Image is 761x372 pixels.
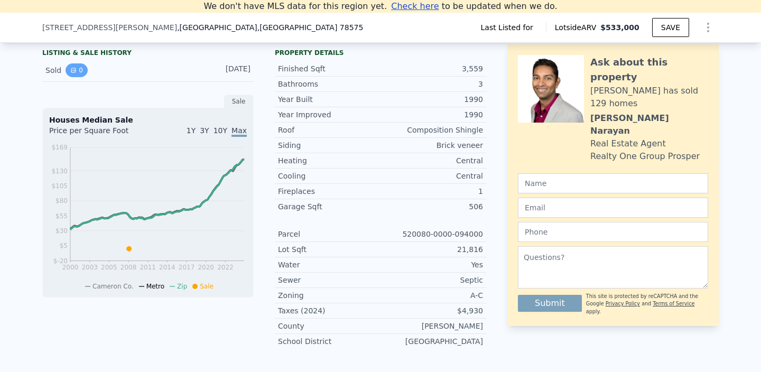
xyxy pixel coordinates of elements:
[590,112,708,137] div: [PERSON_NAME] Narayan
[179,264,195,271] tspan: 2017
[278,140,380,151] div: Siding
[278,290,380,301] div: Zoning
[278,305,380,316] div: Taxes (2024)
[49,125,148,142] div: Price per Square Foot
[590,137,666,150] div: Real Estate Agent
[481,22,537,33] span: Last Listed for
[278,155,380,166] div: Heating
[606,301,640,306] a: Privacy Policy
[45,63,140,77] div: Sold
[380,125,483,135] div: Composition Shingle
[278,244,380,255] div: Lot Sqft
[200,126,209,135] span: 3Y
[278,186,380,197] div: Fireplaces
[380,171,483,181] div: Central
[380,186,483,197] div: 1
[81,264,98,271] tspan: 2003
[380,201,483,212] div: 506
[257,23,364,32] span: , [GEOGRAPHIC_DATA] 78575
[278,201,380,212] div: Garage Sqft
[380,140,483,151] div: Brick veneer
[278,259,380,270] div: Water
[231,126,247,137] span: Max
[278,109,380,120] div: Year Improved
[198,264,214,271] tspan: 2020
[187,126,196,135] span: 1Y
[380,94,483,105] div: 1990
[278,79,380,89] div: Bathrooms
[652,18,689,37] button: SAVE
[203,63,250,77] div: [DATE]
[275,49,486,57] div: Property details
[380,229,483,239] div: 520080-0000-094000
[278,275,380,285] div: Sewer
[380,321,483,331] div: [PERSON_NAME]
[518,198,708,218] input: Email
[590,150,700,163] div: Realty One Group Prosper
[380,244,483,255] div: 21,816
[55,212,68,220] tspan: $55
[278,94,380,105] div: Year Built
[177,283,187,290] span: Zip
[51,144,68,151] tspan: $169
[42,22,177,33] span: [STREET_ADDRESS][PERSON_NAME]
[177,22,363,33] span: , [GEOGRAPHIC_DATA]
[214,126,227,135] span: 10Y
[66,63,88,77] button: View historical data
[380,155,483,166] div: Central
[590,85,708,110] div: [PERSON_NAME] has sold 129 homes
[92,283,134,290] span: Cameron Co.
[518,222,708,242] input: Phone
[518,173,708,193] input: Name
[590,55,708,85] div: Ask about this property
[391,1,439,11] span: Check here
[555,22,600,33] span: Lotside ARV
[55,197,68,204] tspan: $80
[278,171,380,181] div: Cooling
[380,305,483,316] div: $4,930
[278,63,380,74] div: Finished Sqft
[101,264,117,271] tspan: 2005
[42,49,254,59] div: LISTING & SALE HISTORY
[586,293,708,315] div: This site is protected by reCAPTCHA and the Google and apply.
[159,264,175,271] tspan: 2014
[51,182,68,190] tspan: $105
[62,264,79,271] tspan: 2000
[600,23,639,32] span: $533,000
[518,295,582,312] button: Submit
[51,168,68,175] tspan: $130
[653,301,694,306] a: Terms of Service
[380,79,483,89] div: 3
[140,264,156,271] tspan: 2011
[200,283,214,290] span: Sale
[380,63,483,74] div: 3,559
[698,17,719,38] button: Show Options
[49,115,247,125] div: Houses Median Sale
[53,257,68,265] tspan: $-20
[380,109,483,120] div: 1990
[380,259,483,270] div: Yes
[380,275,483,285] div: Septic
[224,95,254,108] div: Sale
[278,321,380,331] div: County
[55,227,68,235] tspan: $30
[278,336,380,347] div: School District
[217,264,234,271] tspan: 2022
[278,229,380,239] div: Parcel
[146,283,164,290] span: Metro
[380,290,483,301] div: A-C
[120,264,137,271] tspan: 2008
[278,125,380,135] div: Roof
[60,242,68,249] tspan: $5
[380,336,483,347] div: [GEOGRAPHIC_DATA]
